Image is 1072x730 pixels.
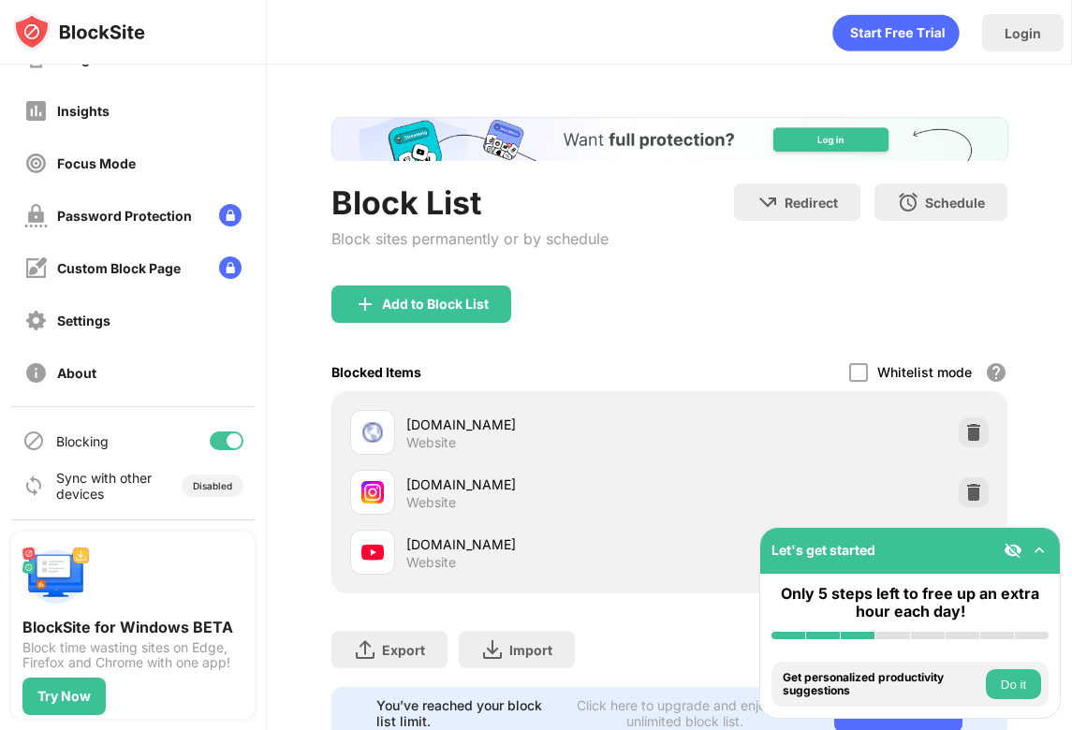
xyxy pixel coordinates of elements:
[925,195,985,211] div: Schedule
[57,260,181,276] div: Custom Block Page
[406,434,456,451] div: Website
[22,474,45,497] img: sync-icon.svg
[509,642,552,658] div: Import
[331,183,609,222] div: Block List
[1030,541,1049,560] img: omni-setup-toggle.svg
[219,256,242,279] img: lock-menu.svg
[406,415,669,434] div: [DOMAIN_NAME]
[376,697,546,729] div: You’ve reached your block list limit.
[406,534,669,554] div: [DOMAIN_NAME]
[57,155,136,171] div: Focus Mode
[361,481,384,504] img: favicons
[24,99,48,123] img: insights-off.svg
[331,117,1008,161] iframe: Banner
[382,642,425,658] div: Export
[24,152,48,175] img: focus-off.svg
[331,229,609,248] div: Block sites permanently or by schedule
[56,470,153,502] div: Sync with other devices
[557,697,812,729] div: Click here to upgrade and enjoy an unlimited block list.
[361,421,384,444] img: favicons
[986,669,1041,699] button: Do it
[785,195,838,211] div: Redirect
[22,543,90,610] img: push-desktop.svg
[193,480,232,491] div: Disabled
[406,494,456,511] div: Website
[24,361,48,385] img: about-off.svg
[331,364,421,380] div: Blocked Items
[771,542,875,558] div: Let's get started
[22,618,243,636] div: BlockSite for Windows BETA
[219,204,242,226] img: lock-menu.svg
[1005,25,1041,41] div: Login
[57,365,96,381] div: About
[24,309,48,332] img: settings-off.svg
[382,297,489,312] div: Add to Block List
[57,103,110,119] div: Insights
[783,671,981,698] div: Get personalized productivity suggestions
[361,541,384,563] img: favicons
[832,14,960,51] div: animation
[56,433,109,449] div: Blocking
[37,689,91,704] div: Try Now
[57,51,132,66] div: Usage Limit
[771,585,1049,620] div: Only 5 steps left to free up an extra hour each day!
[57,208,192,224] div: Password Protection
[22,640,243,670] div: Block time wasting sites on Edge, Firefox and Chrome with one app!
[24,204,48,227] img: password-protection-off.svg
[877,364,972,380] div: Whitelist mode
[406,554,456,571] div: Website
[24,256,48,280] img: customize-block-page-off.svg
[13,13,145,51] img: logo-blocksite.svg
[1004,541,1022,560] img: eye-not-visible.svg
[57,313,110,328] div: Settings
[22,430,45,452] img: blocking-icon.svg
[406,474,669,494] div: [DOMAIN_NAME]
